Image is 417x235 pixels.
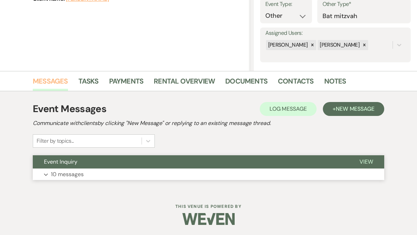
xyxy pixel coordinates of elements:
[318,40,361,50] div: [PERSON_NAME]
[33,119,384,127] h2: Communicate with clients by clicking "New Message" or replying to an existing message thread.
[348,155,384,169] button: View
[278,76,314,91] a: Contacts
[270,105,307,112] span: Log Message
[51,170,84,179] p: 10 messages
[266,40,309,50] div: [PERSON_NAME]
[225,76,267,91] a: Documents
[154,76,215,91] a: Rental Overview
[359,158,373,165] span: View
[78,76,99,91] a: Tasks
[33,155,348,169] button: Event Inquiry
[336,105,374,112] span: New Message
[33,169,384,180] button: 10 messages
[265,28,405,38] label: Assigned Users:
[33,76,68,91] a: Messages
[182,207,235,231] img: Weven Logo
[44,158,77,165] span: Event Inquiry
[33,102,106,116] h1: Event Messages
[109,76,144,91] a: Payments
[324,76,346,91] a: Notes
[37,137,74,145] div: Filter by topics...
[323,102,384,116] button: +New Message
[260,102,317,116] button: Log Message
